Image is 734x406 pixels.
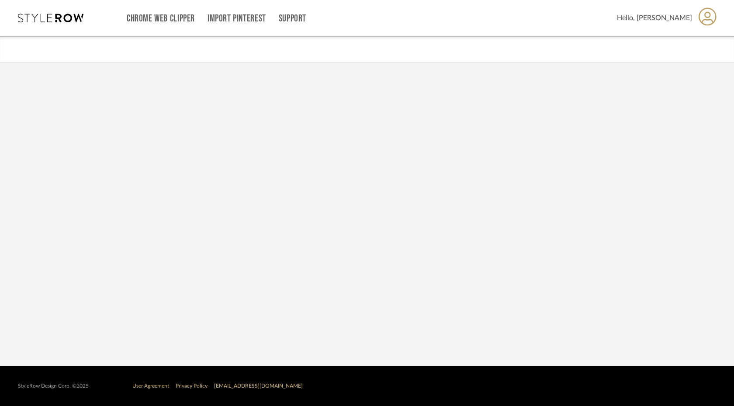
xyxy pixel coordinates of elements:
[279,15,306,22] a: Support
[176,383,208,388] a: Privacy Policy
[127,15,195,22] a: Chrome Web Clipper
[132,383,169,388] a: User Agreement
[208,15,266,22] a: Import Pinterest
[18,383,89,389] div: StyleRow Design Corp. ©2025
[617,13,692,23] span: Hello, [PERSON_NAME]
[214,383,303,388] a: [EMAIL_ADDRESS][DOMAIN_NAME]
